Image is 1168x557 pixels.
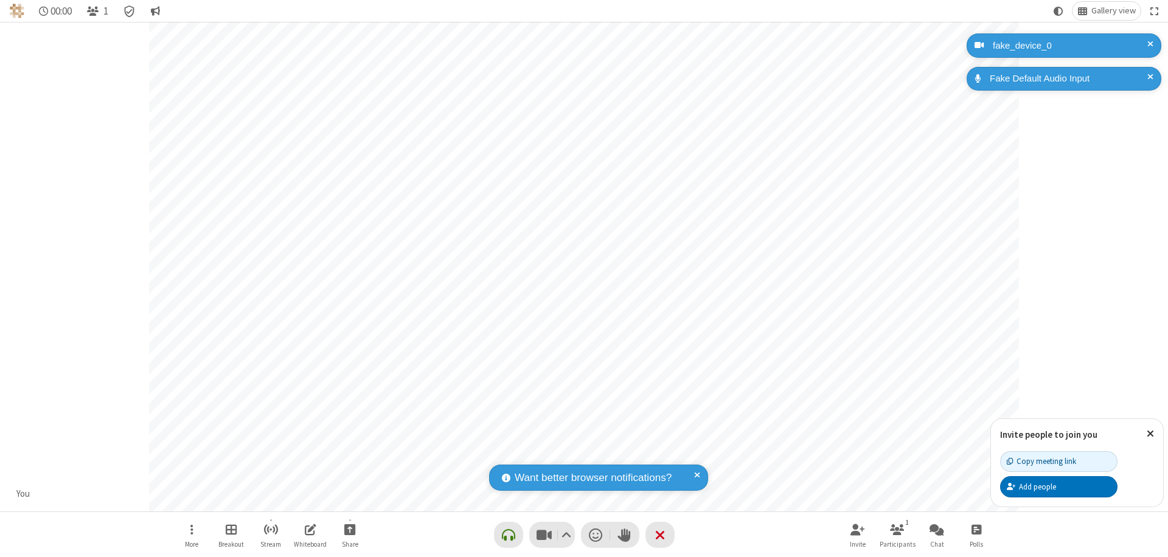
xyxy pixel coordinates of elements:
[880,541,916,548] span: Participants
[1000,451,1118,472] button: Copy meeting link
[902,517,912,528] div: 1
[294,541,327,548] span: Whiteboard
[332,517,368,552] button: Start sharing
[185,541,198,548] span: More
[118,2,141,20] div: Meeting details Encryption enabled
[919,517,955,552] button: Open chat
[958,517,995,552] button: Open poll
[1072,2,1141,20] button: Change layout
[292,517,328,552] button: Open shared whiteboard
[610,522,639,548] button: Raise hand
[260,541,281,548] span: Stream
[1007,455,1076,467] div: Copy meeting link
[985,72,1152,86] div: Fake Default Audio Input
[1138,419,1163,449] button: Close popover
[558,522,574,548] button: Video setting
[1145,2,1164,20] button: Fullscreen
[103,5,108,17] span: 1
[252,517,289,552] button: Start streaming
[1091,6,1136,16] span: Gallery view
[494,522,523,548] button: Connect your audio
[145,2,165,20] button: Conversation
[218,541,244,548] span: Breakout
[1000,476,1118,497] button: Add people
[34,2,77,20] div: Timer
[850,541,866,548] span: Invite
[645,522,675,548] button: End or leave meeting
[342,541,358,548] span: Share
[173,517,210,552] button: Open menu
[529,522,575,548] button: Stop video (⌘+Shift+V)
[839,517,876,552] button: Invite participants (⌘+Shift+I)
[515,470,672,486] span: Want better browser notifications?
[1000,429,1097,440] label: Invite people to join you
[581,522,610,548] button: Send a reaction
[930,541,944,548] span: Chat
[970,541,983,548] span: Polls
[50,5,72,17] span: 00:00
[1049,2,1068,20] button: Using system theme
[879,517,916,552] button: Open participant list
[10,4,24,18] img: QA Selenium DO NOT DELETE OR CHANGE
[82,2,113,20] button: Open participant list
[989,39,1152,53] div: fake_device_0
[12,487,35,501] div: You
[213,517,249,552] button: Manage Breakout Rooms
